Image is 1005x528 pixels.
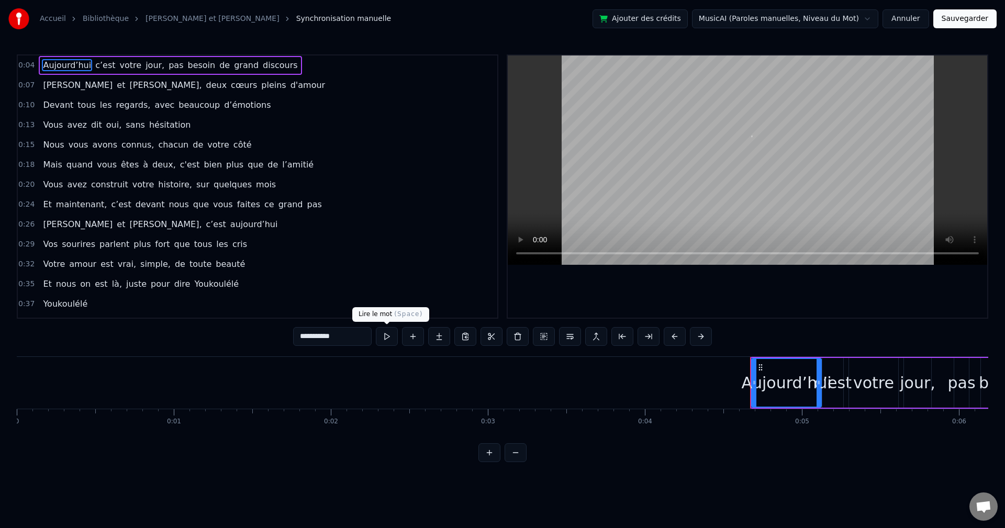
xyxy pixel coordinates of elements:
[42,278,52,290] span: Et
[18,80,35,91] span: 0:07
[883,9,929,28] button: Annuler
[66,178,88,190] span: avez
[42,139,65,151] span: Nous
[18,199,35,210] span: 0:24
[42,218,114,230] span: [PERSON_NAME]
[247,159,264,171] span: que
[18,239,35,250] span: 0:29
[146,14,280,24] a: [PERSON_NAME] et [PERSON_NAME]
[68,258,97,270] span: amour
[232,139,253,151] span: côté
[40,14,391,24] nav: breadcrumb
[42,238,59,250] span: Vos
[177,99,221,111] span: beaucoup
[231,238,248,250] span: cris
[18,279,35,289] span: 0:35
[174,258,186,270] span: de
[142,159,149,171] span: à
[8,8,29,29] img: youka
[481,418,495,426] div: 0:03
[94,278,108,290] span: est
[173,278,192,290] span: dire
[150,278,171,290] span: pour
[99,99,113,111] span: les
[188,258,213,270] span: toute
[132,238,152,250] span: plus
[230,79,258,91] span: cœurs
[139,258,172,270] span: simple,
[90,178,129,190] span: construit
[186,59,216,71] span: besoin
[96,159,118,171] span: vous
[18,100,35,110] span: 0:10
[281,159,315,171] span: l’amitié
[324,418,338,426] div: 0:02
[215,258,246,270] span: beauté
[154,238,171,250] span: fort
[352,307,429,322] div: Lire le mot
[111,278,123,290] span: là,
[125,278,148,290] span: juste
[853,371,894,395] div: votre
[260,79,287,91] span: pleins
[206,139,230,151] span: votre
[167,198,189,210] span: nous
[61,238,96,250] span: sourires
[193,278,240,290] span: Youkoulélé
[306,198,323,210] span: pas
[55,198,108,210] span: maintenant,
[157,178,193,190] span: histoire,
[947,371,975,395] div: pas
[40,14,66,24] a: Accueil
[55,278,77,290] span: nous
[18,160,35,170] span: 0:18
[814,371,852,395] div: c’est
[90,119,103,131] span: dit
[195,178,210,190] span: sur
[42,198,52,210] span: Et
[116,218,126,230] span: et
[167,418,181,426] div: 0:01
[192,139,204,151] span: de
[125,119,146,131] span: sans
[225,159,244,171] span: plus
[42,298,88,310] span: Youkoulélé
[213,178,253,190] span: quelques
[151,159,177,171] span: deux,
[68,139,90,151] span: vous
[65,159,94,171] span: quand
[42,119,64,131] span: Vous
[229,218,279,230] span: aujourd’hui
[593,9,688,28] button: Ajouter des crédits
[18,120,35,130] span: 0:13
[66,119,88,131] span: avez
[18,179,35,190] span: 0:20
[135,198,166,210] span: devant
[42,178,64,190] span: Vous
[203,159,223,171] span: bien
[18,219,35,230] span: 0:26
[263,198,275,210] span: ce
[18,259,35,269] span: 0:32
[42,59,92,71] span: Aujourd’hui
[42,258,66,270] span: Votre
[117,258,137,270] span: vrai,
[76,99,97,111] span: tous
[277,198,304,210] span: grand
[120,159,140,171] span: êtes
[91,139,118,151] span: avons
[233,59,260,71] span: grand
[215,238,229,250] span: les
[18,299,35,309] span: 0:37
[42,79,114,91] span: [PERSON_NAME]
[173,238,191,250] span: que
[394,310,422,318] span: ( Space )
[131,178,155,190] span: votre
[742,371,832,395] div: Aujourd’hui
[952,418,966,426] div: 0:06
[120,139,155,151] span: connus,
[795,418,809,426] div: 0:05
[255,178,277,190] span: mois
[933,9,997,28] button: Sauvegarder
[153,99,175,111] span: avec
